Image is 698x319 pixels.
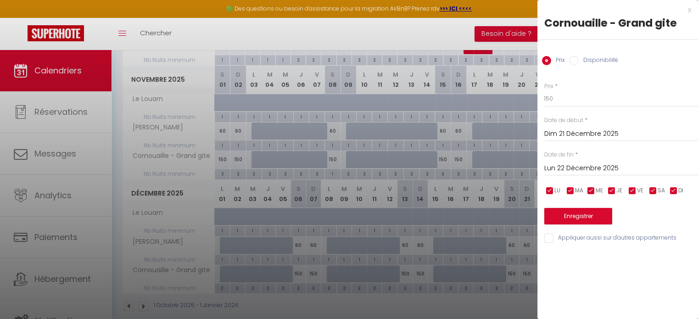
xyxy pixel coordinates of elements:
[544,208,612,224] button: Enregistrer
[658,186,665,195] span: SA
[575,186,583,195] span: MA
[544,116,583,125] label: Date de début
[544,151,574,159] label: Date de fin
[637,186,643,195] span: VE
[554,186,560,195] span: LU
[544,16,691,30] div: Cornouaille - Grand gite
[537,5,691,16] div: x
[544,82,553,91] label: Prix
[551,56,565,66] label: Prix
[616,186,622,195] span: JE
[579,56,618,66] label: Disponibilité
[678,186,683,195] span: DI
[596,186,603,195] span: ME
